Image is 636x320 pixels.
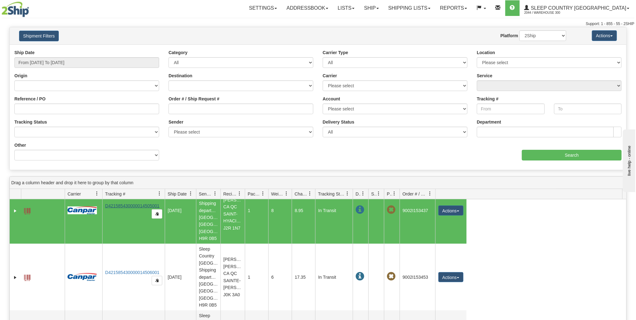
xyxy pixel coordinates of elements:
th: Press ctrl + space to group [435,189,467,199]
th: Press ctrl + space to group [196,189,220,199]
span: Weight [271,191,284,197]
th: Press ctrl + space to group [102,189,165,199]
span: Tracking Status [318,191,345,197]
div: live help - online [5,5,58,10]
a: Expand [12,208,18,214]
span: Tracking # [105,191,125,197]
label: Ship Date [14,49,35,56]
label: Tracking # [477,96,498,102]
span: Packages [248,191,261,197]
a: D421585430000014505001 [105,203,159,208]
a: Shipment Issues filter column settings [373,188,384,199]
a: Label [24,205,30,215]
th: Press ctrl + space to group [268,189,292,199]
a: Weight filter column settings [281,188,292,199]
a: Reports [435,0,472,16]
td: 8.95 [292,177,315,244]
iframe: chat widget [622,128,635,192]
a: Expand [12,274,18,281]
a: Carrier filter column settings [92,188,102,199]
button: Copy to clipboard [152,276,162,285]
th: Press ctrl + space to group [220,189,245,199]
a: Shipping lists [384,0,435,16]
td: [PERSON_NAME] [PERSON_NAME] CA QC SAINT-HYACINTHE J2R 1N7 [220,177,245,244]
a: Addressbook [282,0,333,16]
th: Press ctrl + space to group [368,189,384,199]
label: Delivery Status [323,119,354,125]
img: 14 - Canpar [68,273,97,281]
td: 9002I153437 [400,177,435,244]
span: Charge [295,191,308,197]
a: Tracking Status filter column settings [342,188,353,199]
a: Ship [359,0,383,16]
span: In Transit [356,206,365,214]
th: Press ctrl + space to group [384,189,400,199]
td: [PERSON_NAME] [PERSON_NAME] CA QC SAINTE-[PERSON_NAME] J0K 3A0 [220,244,245,310]
td: [DATE] [165,177,196,244]
a: Label [24,272,30,282]
input: Search [522,150,622,160]
a: Sleep Country [GEOGRAPHIC_DATA] 2044 / Warehouse 300 [520,0,634,16]
a: Lists [333,0,359,16]
a: Tracking # filter column settings [154,188,165,199]
label: Tracking Status [14,119,47,125]
span: Recipient [223,191,237,197]
label: Reference / PO [14,96,46,102]
label: Category [169,49,188,56]
a: Sender filter column settings [210,188,220,199]
a: D421585430000014506001 [105,270,159,275]
label: Carrier Type [323,49,348,56]
input: From [477,104,545,114]
th: Press ctrl + space to group [292,189,315,199]
span: Delivery Status [356,191,361,197]
td: Sleep Country [GEOGRAPHIC_DATA] Shipping department [GEOGRAPHIC_DATA] [GEOGRAPHIC_DATA] [GEOGRAPH... [196,177,220,244]
button: Actions [438,272,463,282]
span: Pickup Not Assigned [387,272,396,281]
input: To [554,104,622,114]
td: In Transit [315,244,353,310]
button: Actions [592,30,617,41]
span: Ship Date [168,191,187,197]
th: Press ctrl + space to group [315,189,353,199]
td: 1 [245,177,268,244]
span: In Transit [356,272,365,281]
a: Ship Date filter column settings [185,188,196,199]
span: 2044 / Warehouse 300 [524,10,571,16]
td: 6 [268,244,292,310]
span: Sleep Country [GEOGRAPHIC_DATA] [529,5,626,11]
td: 8 [268,177,292,244]
span: Order # / Ship Request # [402,191,428,197]
td: In Transit [315,177,353,244]
th: Press ctrl + space to group [353,189,368,199]
a: Charge filter column settings [305,188,315,199]
th: Press ctrl + space to group [65,189,102,199]
div: Support: 1 - 855 - 55 - 2SHIP [2,21,634,27]
img: logo2044.jpg [2,2,29,17]
span: Pickup Not Assigned [387,206,396,214]
a: Packages filter column settings [258,188,268,199]
span: Shipment Issues [371,191,376,197]
img: 14 - Canpar [68,206,97,214]
button: Actions [438,206,463,216]
label: Platform [500,33,518,39]
td: 9002I153453 [400,244,435,310]
td: 17.35 [292,244,315,310]
span: Pickup Status [387,191,392,197]
label: Sender [169,119,183,125]
label: Account [323,96,340,102]
a: Order # / Ship Request # filter column settings [425,188,435,199]
a: Pickup Status filter column settings [389,188,400,199]
td: 1 [245,244,268,310]
a: Settings [244,0,282,16]
label: Department [477,119,501,125]
label: Destination [169,73,192,79]
a: Recipient filter column settings [234,188,245,199]
a: Delivery Status filter column settings [358,188,368,199]
button: Shipment Filters [19,31,59,41]
span: Sender [199,191,213,197]
th: Press ctrl + space to group [245,189,268,199]
th: Press ctrl + space to group [165,189,196,199]
span: Carrier [68,191,81,197]
label: Other [14,142,26,148]
label: Order # / Ship Request # [169,96,220,102]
